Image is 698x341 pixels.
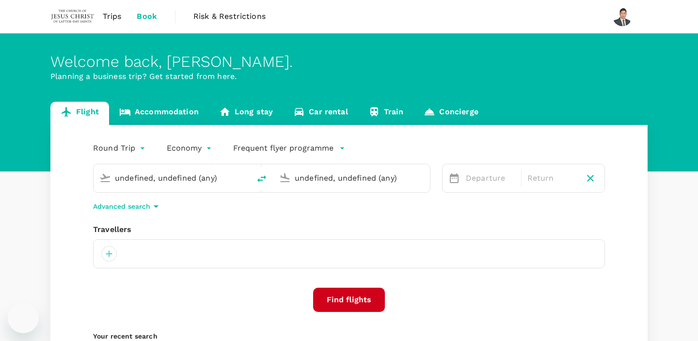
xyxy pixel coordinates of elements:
[50,53,648,71] div: Welcome back , [PERSON_NAME] .
[115,170,230,186] input: Depart from
[233,142,345,154] button: Frequent flyer programme
[527,172,577,184] p: Return
[93,201,162,212] button: Advanced search
[93,224,605,235] div: Travellers
[8,302,39,333] iframe: Button to launch messaging window
[137,11,157,22] span: Book
[50,6,95,27] img: The Malaysian Church of Jesus Christ of Latter-day Saints
[423,177,425,179] button: Open
[233,142,333,154] p: Frequent flyer programme
[93,331,605,341] p: Your recent search
[613,7,632,26] img: Yew Jin Chua
[93,201,150,211] p: Advanced search
[103,11,122,22] span: Trips
[243,177,245,179] button: Open
[295,170,410,186] input: Going to
[50,71,648,82] p: Planning a business trip? Get started from here.
[313,288,385,312] button: Find flights
[209,102,283,125] a: Long stay
[50,102,109,125] a: Flight
[109,102,209,125] a: Accommodation
[283,102,358,125] a: Car rental
[413,102,488,125] a: Concierge
[93,140,147,156] div: Round Trip
[466,172,515,184] p: Departure
[250,167,273,190] button: delete
[358,102,414,125] a: Train
[193,11,266,22] span: Risk & Restrictions
[167,140,214,156] div: Economy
